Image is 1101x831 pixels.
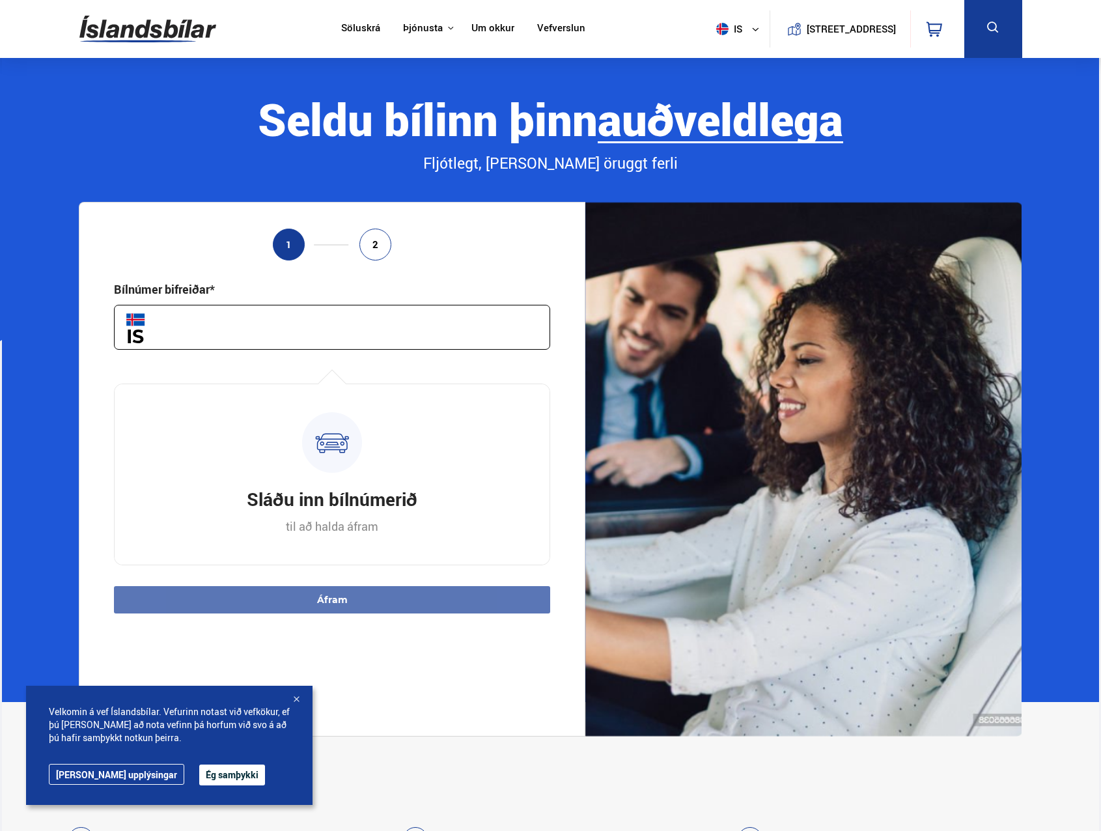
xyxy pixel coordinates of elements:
[711,23,744,35] span: is
[79,94,1022,143] div: Seldu bílinn þinn
[537,22,585,36] a: Vefverslun
[812,23,891,35] button: [STREET_ADDRESS]
[403,22,443,35] button: Þjónusta
[114,586,550,613] button: Áfram
[49,705,290,744] span: Velkomin á vef Íslandsbílar. Vefurinn notast við vefkökur, ef þú [PERSON_NAME] að nota vefinn þá ...
[286,518,378,534] p: til að halda áfram
[79,8,216,50] img: G0Ugv5HjCgRt.svg
[79,152,1022,175] div: Fljótlegt, [PERSON_NAME] öruggt ferli
[247,486,417,511] h3: Sláðu inn bílnúmerið
[716,23,729,35] img: svg+xml;base64,PHN2ZyB4bWxucz0iaHR0cDovL3d3dy53My5vcmcvMjAwMC9zdmciIHdpZHRoPSI1MTIiIGhlaWdodD0iNT...
[286,239,292,250] span: 1
[598,89,843,149] b: auðveldlega
[341,22,380,36] a: Söluskrá
[114,281,215,297] div: Bílnúmer bifreiðar*
[777,10,903,48] a: [STREET_ADDRESS]
[49,764,184,785] a: [PERSON_NAME] upplýsingar
[711,10,770,48] button: is
[471,22,514,36] a: Um okkur
[372,239,378,250] span: 2
[199,765,265,785] button: Ég samþykki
